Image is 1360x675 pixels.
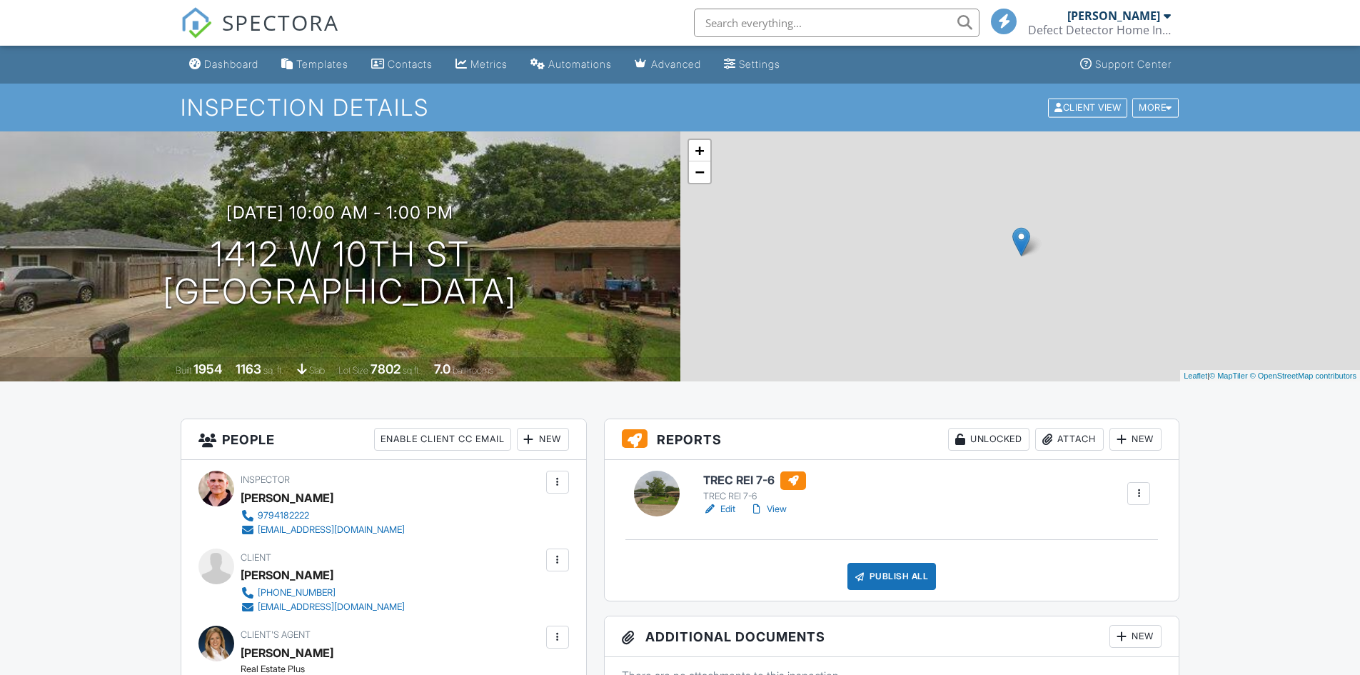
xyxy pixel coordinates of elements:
[181,19,339,49] a: SPECTORA
[470,58,508,70] div: Metrics
[204,58,258,70] div: Dashboard
[651,58,701,70] div: Advanced
[296,58,348,70] div: Templates
[739,58,780,70] div: Settings
[258,587,336,599] div: [PHONE_NUMBER]
[258,510,309,521] div: 9794182222
[1048,98,1127,117] div: Client View
[263,365,283,376] span: sq. ft.
[374,428,511,451] div: Enable Client CC Email
[241,629,311,640] span: Client's Agent
[718,51,786,78] a: Settings
[548,58,612,70] div: Automations
[1035,428,1104,451] div: Attach
[241,586,405,600] a: [PHONE_NUMBER]
[1209,371,1248,380] a: © MapTiler
[222,7,339,37] span: SPECTORA
[241,487,333,509] div: [PERSON_NAME]
[193,361,222,376] div: 1954
[1132,98,1179,117] div: More
[241,564,333,586] div: [PERSON_NAME]
[1109,428,1162,451] div: New
[181,419,586,460] h3: People
[226,203,453,222] h3: [DATE] 10:00 am - 1:00 pm
[181,7,212,39] img: The Best Home Inspection Software - Spectora
[453,365,493,376] span: bathrooms
[241,642,333,664] a: [PERSON_NAME]
[1180,370,1360,382] div: |
[605,616,1179,657] h3: Additional Documents
[241,552,271,563] span: Client
[1074,51,1177,78] a: Support Center
[183,51,264,78] a: Dashboard
[1028,23,1171,37] div: Defect Detector Home Inspector LLC
[1095,58,1172,70] div: Support Center
[703,502,735,516] a: Edit
[338,365,368,376] span: Lot Size
[703,491,806,502] div: TREC REI 7-6
[258,601,405,613] div: [EMAIL_ADDRESS][DOMAIN_NAME]
[163,236,517,311] h1: 1412 W 10th St [GEOGRAPHIC_DATA]
[403,365,420,376] span: sq.ft.
[309,365,325,376] span: slab
[703,471,806,503] a: TREC REI 7-6 TREC REI 7-6
[236,361,261,376] div: 1163
[703,471,806,490] h6: TREC REI 7-6
[1067,9,1160,23] div: [PERSON_NAME]
[276,51,354,78] a: Templates
[388,58,433,70] div: Contacts
[750,502,787,516] a: View
[371,361,401,376] div: 7802
[689,140,710,161] a: Zoom in
[241,523,405,537] a: [EMAIL_ADDRESS][DOMAIN_NAME]
[176,365,191,376] span: Built
[241,474,290,485] span: Inspector
[629,51,707,78] a: Advanced
[605,419,1179,460] h3: Reports
[258,524,405,536] div: [EMAIL_ADDRESS][DOMAIN_NAME]
[694,9,979,37] input: Search everything...
[181,95,1180,120] h1: Inspection Details
[525,51,618,78] a: Automations (Basic)
[1250,371,1356,380] a: © OpenStreetMap contributors
[1109,625,1162,648] div: New
[434,361,450,376] div: 7.0
[450,51,513,78] a: Metrics
[1184,371,1207,380] a: Leaflet
[241,600,405,614] a: [EMAIL_ADDRESS][DOMAIN_NAME]
[241,664,416,675] div: Real Estate Plus
[689,161,710,183] a: Zoom out
[847,563,937,590] div: Publish All
[948,428,1029,451] div: Unlocked
[1047,101,1131,112] a: Client View
[517,428,569,451] div: New
[366,51,438,78] a: Contacts
[241,509,405,523] a: 9794182222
